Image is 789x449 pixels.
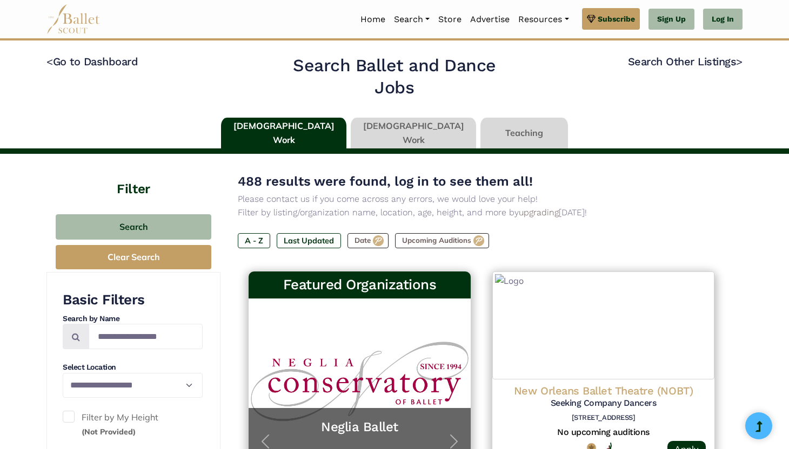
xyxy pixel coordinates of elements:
label: Filter by My Height [63,411,203,438]
li: [DEMOGRAPHIC_DATA] Work [219,118,349,149]
h5: Seeking Company Dancers [501,398,706,409]
a: Subscribe [582,8,640,30]
span: 488 results were found, log in to see them all! [238,174,533,189]
li: Teaching [478,118,570,149]
p: Filter by listing/organization name, location, age, height, and more by [DATE]! [238,206,725,220]
code: < [46,55,53,68]
a: <Go to Dashboard [46,55,138,68]
a: Advertise [466,8,514,31]
p: Please contact us if you come across any errors, we would love your help! [238,192,725,206]
label: Date [347,233,389,248]
small: (Not Provided) [82,427,136,437]
a: Search Other Listings> [628,55,743,68]
input: Search by names... [89,324,203,349]
h2: Search Ballet and Dance Jobs [273,55,517,99]
h3: Basic Filters [63,291,203,309]
a: Store [434,8,466,31]
code: > [736,55,743,68]
img: gem.svg [587,13,596,25]
button: Search [56,214,211,240]
h5: No upcoming auditions [501,427,706,438]
label: Upcoming Auditions [395,233,489,248]
h4: Search by Name [63,314,203,324]
h3: Featured Organizations [257,276,462,294]
a: Log In [703,9,743,30]
a: Neglia Ballet [259,419,460,436]
a: Home [356,8,390,31]
h4: New Orleans Ballet Theatre (NOBT) [501,384,706,398]
a: Search [390,8,434,31]
h4: Filter [46,154,220,198]
h6: [STREET_ADDRESS] [501,413,706,423]
li: [DEMOGRAPHIC_DATA] Work [349,118,478,149]
img: Logo [492,271,714,379]
a: upgrading [519,207,559,217]
span: Subscribe [598,13,635,25]
label: Last Updated [277,233,341,248]
a: Sign Up [648,9,694,30]
h4: Select Location [63,362,203,373]
button: Clear Search [56,245,211,269]
label: A - Z [238,233,270,248]
a: Resources [514,8,573,31]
